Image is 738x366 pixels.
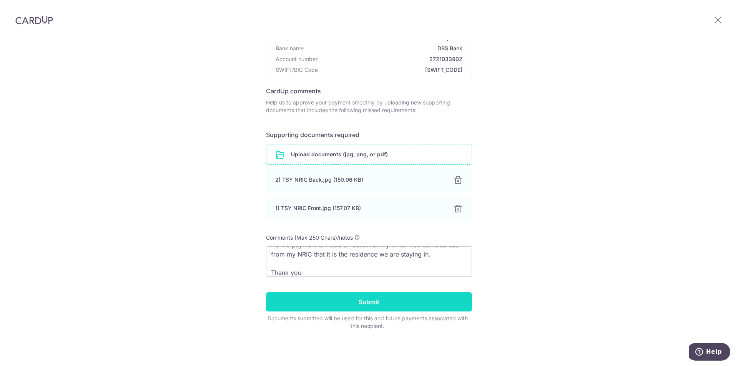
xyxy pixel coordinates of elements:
[266,99,472,114] p: Help us to approve your payment smoothly by uploading new supporting documents that includes the ...
[689,343,730,362] iframe: Opens a widget where you can find more information
[276,55,317,63] span: Account number
[307,45,462,52] span: DBS Bank
[321,55,462,63] span: 2721033902
[266,86,472,96] h6: CardUp comments
[266,144,472,165] div: Upload documents (jpg, png, or pdf)
[276,66,318,74] span: SWIFT/BIC Code
[266,292,472,311] input: Submit
[266,130,472,139] h6: Supporting documents required
[275,204,444,212] div: 1) TSY NRIC Front.jpg (157.07 KB)
[275,176,444,184] div: 2) TSY NRIC Back.jpg (150.06 KB)
[276,45,304,52] span: Bank name
[321,66,462,74] span: [SWIFT_CODE]
[15,15,53,25] img: CardUp
[266,315,469,330] div: Documents submitted will be used for this and future payments associated with this recipient.
[266,234,353,241] span: Comments (Max 250 Chars)/notes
